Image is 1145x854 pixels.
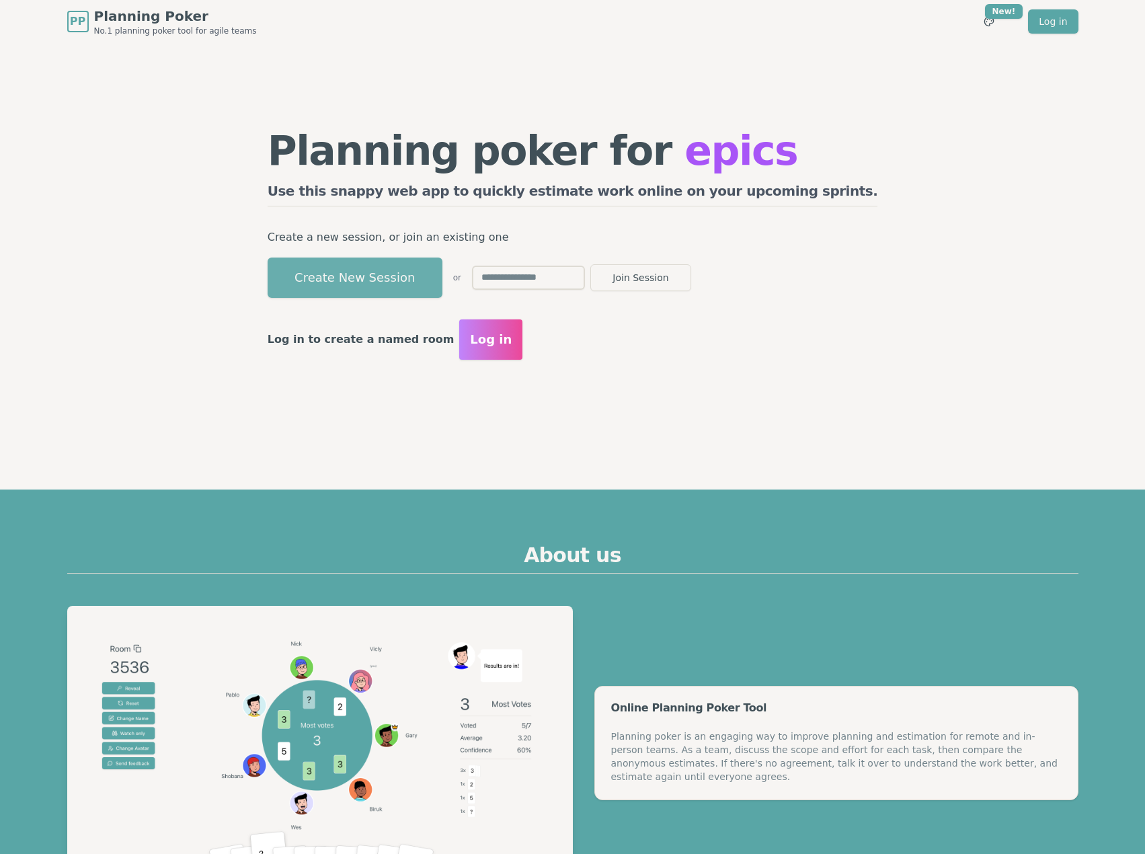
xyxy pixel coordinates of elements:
span: epics [684,127,797,174]
a: PPPlanning PokerNo.1 planning poker tool for agile teams [67,7,257,36]
span: Log in [470,330,512,349]
span: PP [70,13,85,30]
button: New! [977,9,1001,34]
button: Create New Session [268,258,442,298]
div: Online Planning Poker Tool [611,703,1062,713]
div: New! [985,4,1023,19]
div: Planning poker is an engaging way to improve planning and estimation for remote and in-person tea... [611,730,1062,783]
a: Log in [1028,9,1078,34]
p: Create a new session, or join an existing one [268,228,878,247]
button: Join Session [590,264,691,291]
p: Log in to create a named room [268,330,455,349]
h2: About us [67,543,1078,574]
h2: Use this snappy web app to quickly estimate work online on your upcoming sprints. [268,182,878,206]
button: Log in [459,319,522,360]
span: or [453,272,461,283]
h1: Planning poker for [268,130,878,171]
span: Planning Poker [94,7,257,26]
span: No.1 planning poker tool for agile teams [94,26,257,36]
